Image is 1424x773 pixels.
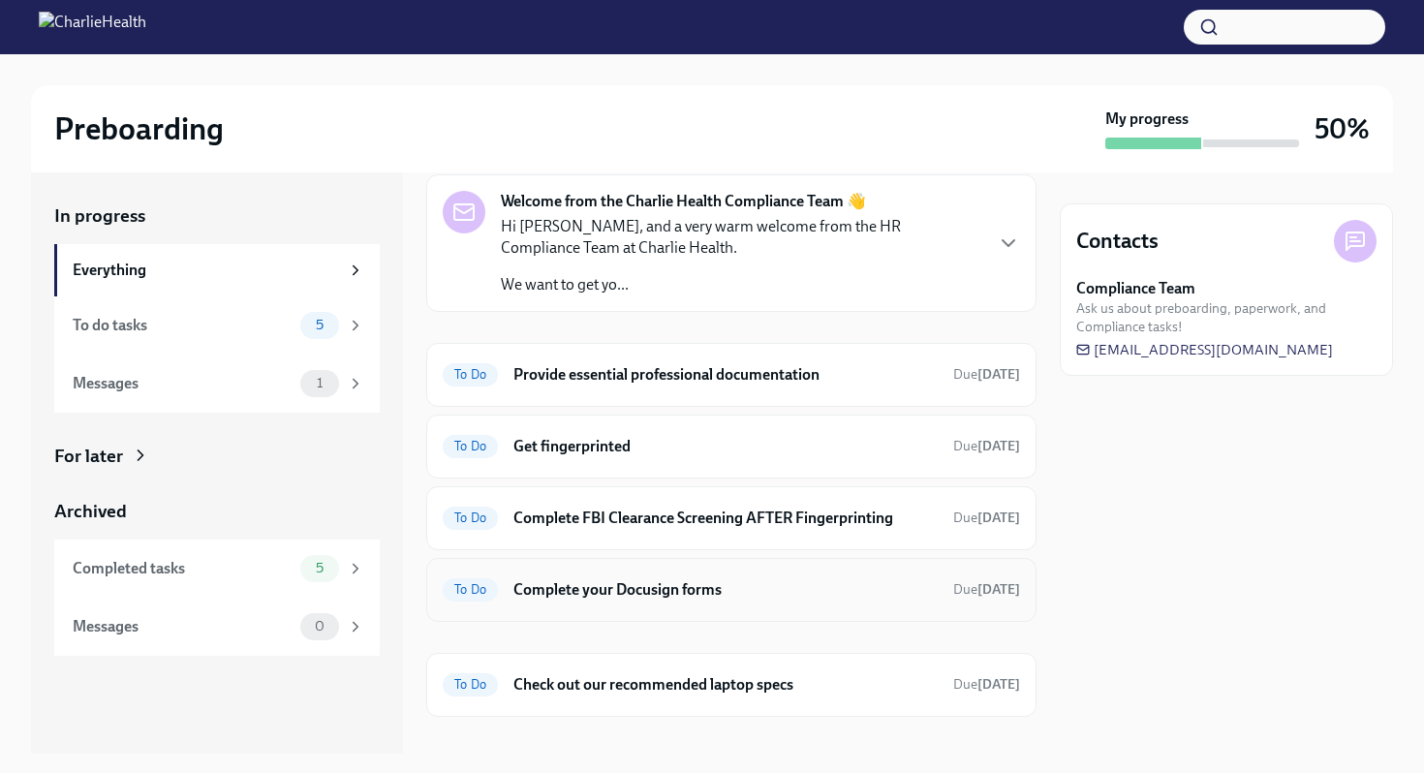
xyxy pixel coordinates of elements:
a: Archived [54,499,380,524]
h6: Complete your Docusign forms [513,579,938,601]
span: 5 [304,561,335,575]
span: August 28th, 2025 08:00 [953,580,1020,599]
strong: [DATE] [977,581,1020,598]
h4: Contacts [1076,227,1159,256]
h6: Provide essential professional documentation [513,364,938,386]
a: To DoProvide essential professional documentationDue[DATE] [443,359,1020,390]
h3: 50% [1315,111,1370,146]
h2: Preboarding [54,109,224,148]
a: In progress [54,203,380,229]
strong: [DATE] [977,510,1020,526]
div: Completed tasks [73,558,293,579]
strong: [DATE] [977,676,1020,693]
a: Completed tasks5 [54,540,380,598]
a: Everything [54,244,380,296]
a: To DoComplete your Docusign formsDue[DATE] [443,574,1020,605]
img: CharlieHealth [39,12,146,43]
a: For later [54,444,380,469]
a: To DoComplete FBI Clearance Screening AFTER FingerprintingDue[DATE] [443,503,1020,534]
a: To do tasks5 [54,296,380,355]
p: Hi [PERSON_NAME], and a very warm welcome from the HR Compliance Team at Charlie Health. [501,216,981,259]
span: To Do [443,582,498,597]
span: Due [953,581,1020,598]
span: To Do [443,510,498,525]
span: Due [953,510,1020,526]
span: Due [953,366,1020,383]
strong: [DATE] [977,366,1020,383]
strong: Welcome from the Charlie Health Compliance Team 👋 [501,191,866,212]
strong: [DATE] [977,438,1020,454]
a: To DoCheck out our recommended laptop specsDue[DATE] [443,669,1020,700]
span: To Do [443,439,498,453]
span: Due [953,676,1020,693]
span: August 28th, 2025 08:00 [953,437,1020,455]
span: 1 [305,376,334,390]
span: August 27th, 2025 08:00 [953,365,1020,384]
a: Messages1 [54,355,380,413]
span: August 31st, 2025 08:00 [953,509,1020,527]
span: To Do [443,367,498,382]
h6: Get fingerprinted [513,436,938,457]
h6: Complete FBI Clearance Screening AFTER Fingerprinting [513,508,938,529]
h6: Check out our recommended laptop specs [513,674,938,696]
strong: Compliance Team [1076,278,1195,299]
a: Messages0 [54,598,380,656]
strong: My progress [1105,108,1189,130]
span: August 28th, 2025 08:00 [953,675,1020,694]
div: Everything [73,260,339,281]
p: We want to get yo... [501,274,981,295]
a: To DoGet fingerprintedDue[DATE] [443,431,1020,462]
span: 5 [304,318,335,332]
span: Ask us about preboarding, paperwork, and Compliance tasks! [1076,299,1377,336]
div: For later [54,444,123,469]
div: To do tasks [73,315,293,336]
span: 0 [303,619,336,634]
a: [EMAIL_ADDRESS][DOMAIN_NAME] [1076,340,1333,359]
span: To Do [443,677,498,692]
div: Messages [73,373,293,394]
div: Messages [73,616,293,637]
span: Due [953,438,1020,454]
